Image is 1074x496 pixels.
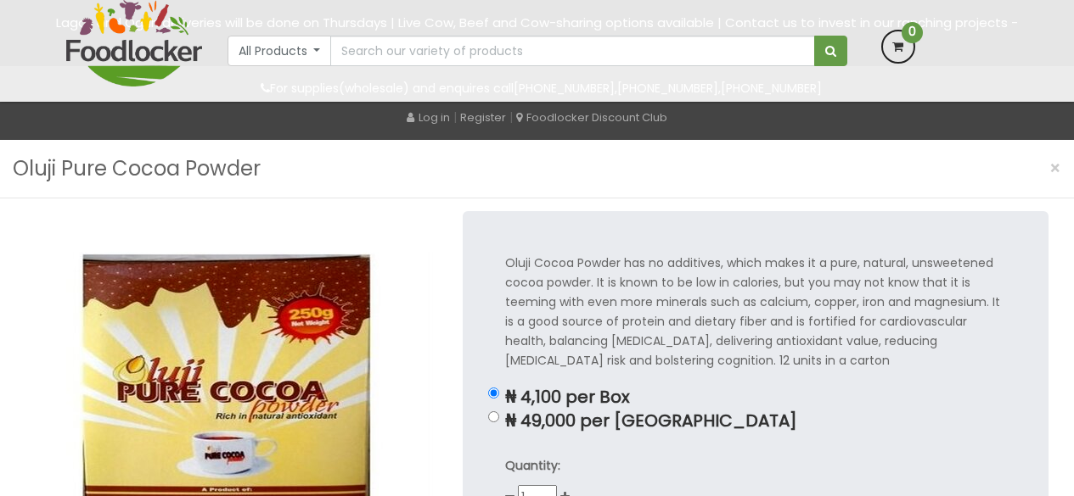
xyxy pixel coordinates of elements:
span: | [509,109,513,125]
span: 0 [902,22,923,43]
p: Oluji Cocoa Powder has no additives, which makes it a pure, natural, unsweetened cocoa powder. It... [505,254,1006,371]
button: All Products [228,36,332,66]
p: ₦ 4,100 per Box [505,387,1006,407]
a: Register [460,109,506,125]
p: ₦ 49,000 per [GEOGRAPHIC_DATA] [505,411,1006,431]
input: Search our variety of products [330,36,814,66]
input: ₦ 49,000 per [GEOGRAPHIC_DATA] [488,411,499,422]
a: Foodlocker Discount Club [516,109,667,125]
span: | [453,109,457,125]
a: Log in [407,109,450,125]
button: Close [1041,151,1070,186]
span: × [1049,156,1061,181]
strong: Quantity: [505,457,560,474]
input: ₦ 4,100 per Box [488,387,499,398]
h3: Oluji Pure Cocoa Powder [13,153,261,185]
